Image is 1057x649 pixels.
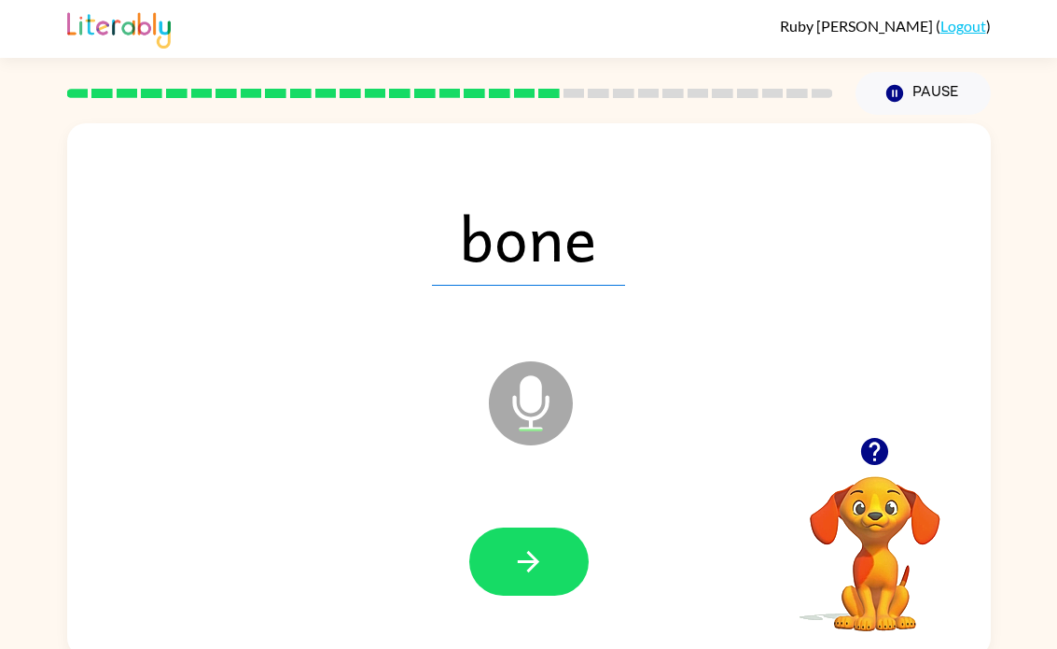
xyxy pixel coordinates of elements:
video: Your browser must support playing .mp4 files to use Literably. Please try using another browser. [782,447,968,634]
img: Literably [67,7,171,49]
button: Pause [855,72,991,115]
a: Logout [940,17,986,35]
div: ( ) [780,17,991,35]
span: bone [432,189,625,286]
span: Ruby [PERSON_NAME] [780,17,936,35]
